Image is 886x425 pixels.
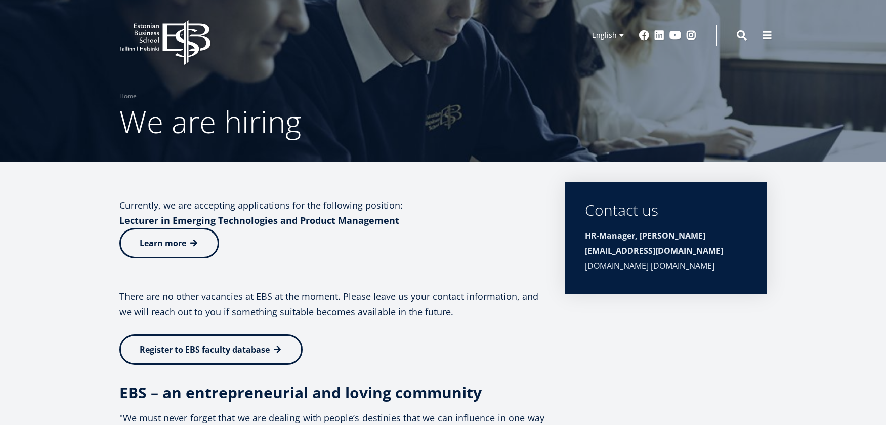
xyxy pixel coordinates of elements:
[119,101,301,142] span: We are hiring
[119,91,137,101] a: Home
[686,30,696,41] a: Instagram
[669,30,681,41] a: Youtube
[585,228,747,274] div: [DOMAIN_NAME] [DOMAIN_NAME]
[119,214,399,226] strong: Lecturer in Emerging Technologies and Product Management
[140,344,270,355] span: Register to EBS faculty database
[119,334,303,365] a: Register to EBS faculty database
[585,230,723,256] strong: HR-Manager, [PERSON_NAME][EMAIL_ADDRESS][DOMAIN_NAME]
[119,228,219,258] a: Learn more
[119,382,482,403] strong: EBS – an entrepreneurial and loving community
[140,238,186,249] span: Learn more
[639,30,649,41] a: Facebook
[585,203,747,218] div: Contact us
[119,289,544,319] p: There are no other vacancies at EBS at the moment. Please leave us your contact information, and ...
[654,30,664,41] a: Linkedin
[119,198,544,228] p: Currently, we are accepting applications for the following position:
